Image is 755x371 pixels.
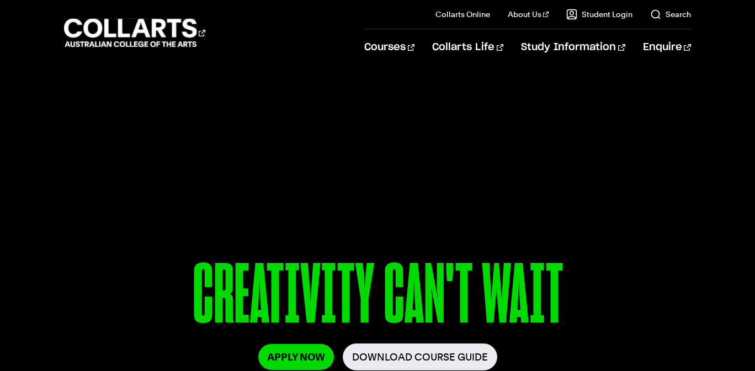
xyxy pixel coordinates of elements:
a: About Us [508,9,549,20]
a: Courses [364,29,414,66]
a: Student Login [566,9,632,20]
a: Enquire [643,29,691,66]
a: Collarts Life [432,29,503,66]
a: Apply Now [258,344,334,370]
p: CREATIVITY CAN'T WAIT [64,252,690,343]
a: Download Course Guide [343,343,497,370]
a: Search [650,9,691,20]
a: Collarts Online [435,9,490,20]
div: Go to homepage [64,17,205,49]
a: Study Information [521,29,625,66]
